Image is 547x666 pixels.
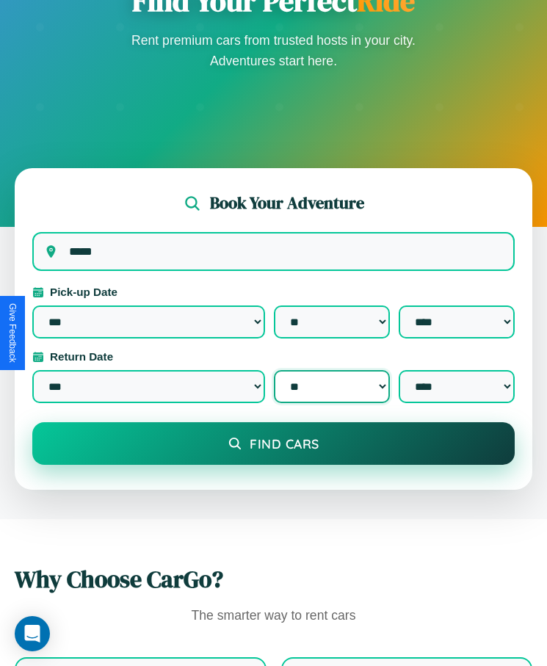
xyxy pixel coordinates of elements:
label: Return Date [32,350,515,363]
p: Rent premium cars from trusted hosts in your city. Adventures start here. [127,30,421,71]
button: Find Cars [32,422,515,465]
div: Give Feedback [7,303,18,363]
label: Pick-up Date [32,286,515,298]
h2: Book Your Adventure [210,192,364,214]
p: The smarter way to rent cars [15,604,532,628]
h2: Why Choose CarGo? [15,563,532,596]
div: Open Intercom Messenger [15,616,50,651]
